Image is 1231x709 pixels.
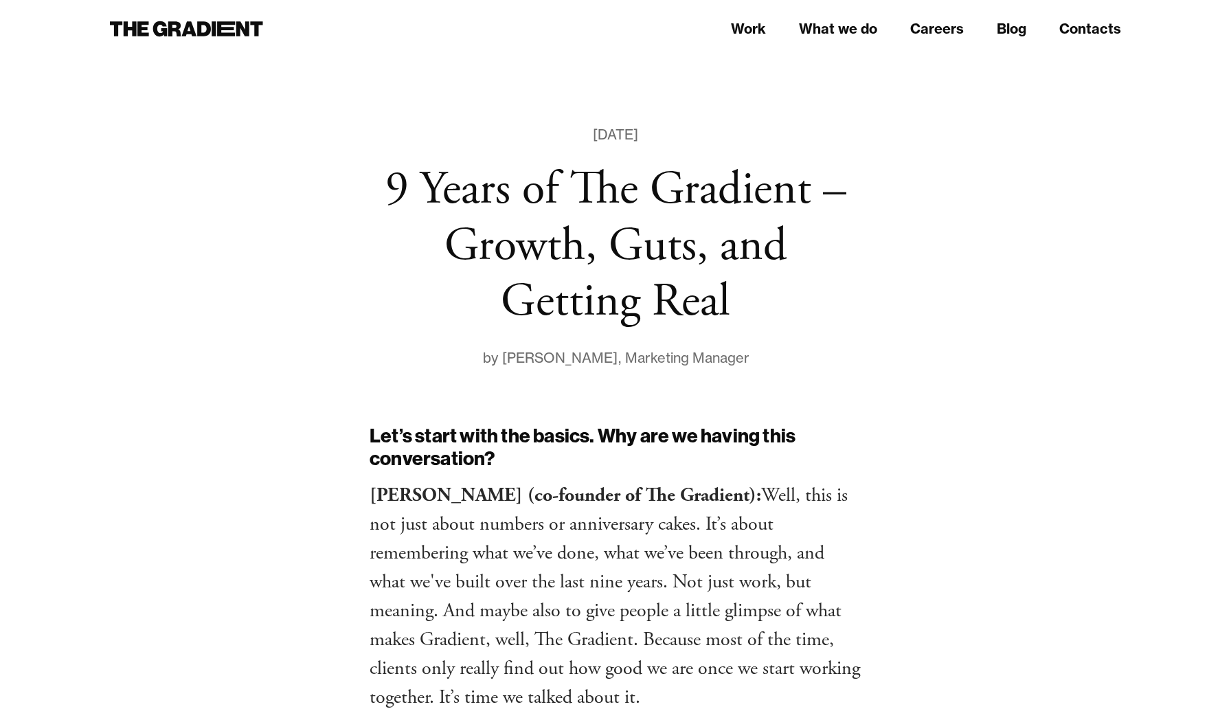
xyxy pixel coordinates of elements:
[370,162,861,330] h1: 9 Years of The Gradient – Growth, Guts, and Getting Real
[618,347,625,369] div: ,
[625,347,749,369] div: Marketing Manager
[997,19,1026,39] a: Blog
[370,424,861,470] h2: Let’s start with the basics. Why are we having this conversation?
[482,347,502,369] div: by
[910,19,964,39] a: Careers
[502,347,618,369] div: [PERSON_NAME]
[799,19,877,39] a: What we do
[370,483,761,508] strong: [PERSON_NAME] (co-founder of The Gradient):
[731,19,766,39] a: Work
[593,124,638,146] div: [DATE]
[1059,19,1121,39] a: Contacts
